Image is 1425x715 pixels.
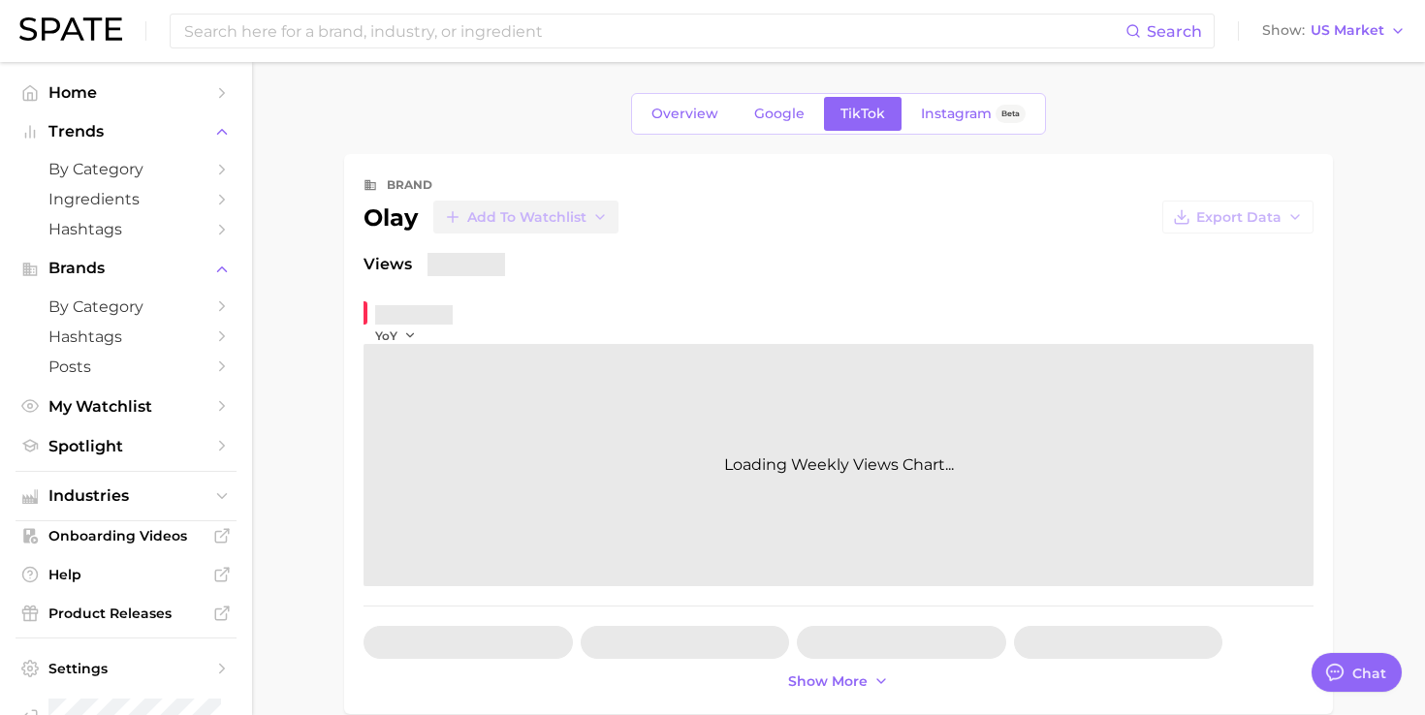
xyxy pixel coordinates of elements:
[48,660,204,677] span: Settings
[48,437,204,455] span: Spotlight
[16,184,237,214] a: Ingredients
[182,15,1125,47] input: Search here for a brand, industry, or ingredient
[364,253,412,276] span: Views
[16,560,237,589] a: Help
[48,297,204,316] span: by Category
[651,106,718,122] span: Overview
[788,673,868,690] span: Show more
[48,260,204,277] span: Brands
[16,254,237,283] button: Brands
[16,521,237,550] a: Onboarding Videos
[16,117,237,146] button: Trends
[754,106,805,122] span: Google
[48,605,204,622] span: Product Releases
[16,431,237,461] a: Spotlight
[375,327,417,344] button: YoY
[635,97,735,131] a: Overview
[16,78,237,108] a: Home
[904,97,1042,131] a: InstagramBeta
[48,357,204,376] span: Posts
[783,668,894,695] button: Show more
[375,327,397,344] span: YoY
[48,397,204,416] span: My Watchlist
[387,173,432,197] div: brand
[16,214,237,244] a: Hashtags
[1147,22,1202,41] span: Search
[48,220,204,238] span: Hashtags
[48,327,204,346] span: Hashtags
[48,190,204,208] span: Ingredients
[1162,201,1314,233] button: Export Data
[1262,25,1305,36] span: Show
[364,344,1314,586] div: Loading Weekly Views Chart...
[921,106,992,122] span: Instagram
[16,654,237,683] a: Settings
[19,17,122,41] img: SPATE
[48,487,204,505] span: Industries
[48,566,204,583] span: Help
[16,154,237,184] a: by Category
[48,527,204,544] span: Onboarding Videos
[16,482,237,511] button: Industries
[16,352,237,382] a: Posts
[840,106,885,122] span: TikTok
[48,123,204,140] span: Trends
[824,97,902,131] a: TikTok
[364,201,618,233] div: olay
[738,97,821,131] a: Google
[16,391,237,421] a: My Watchlist
[16,599,237,628] a: Product Releases
[16,322,237,352] a: Hashtags
[48,83,204,102] span: Home
[467,209,586,226] span: Add to Watchlist
[1311,25,1384,36] span: US Market
[1196,209,1282,226] span: Export Data
[48,160,204,178] span: by Category
[1001,106,1020,122] span: Beta
[433,201,618,233] button: Add to Watchlist
[16,292,237,322] a: by Category
[1257,18,1410,44] button: ShowUS Market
